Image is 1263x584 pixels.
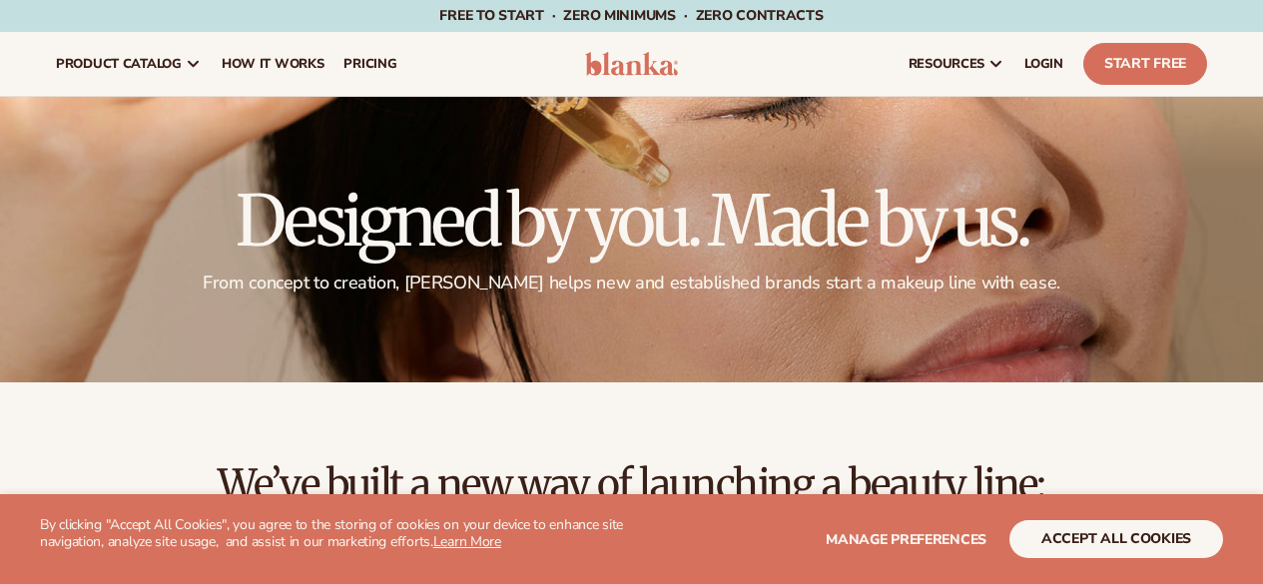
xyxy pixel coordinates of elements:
a: Learn More [433,532,501,551]
h1: Designed by you. Made by us. [56,186,1207,256]
p: By clicking "Accept All Cookies", you agree to the storing of cookies on your device to enhance s... [40,517,632,551]
button: Manage preferences [826,520,986,558]
img: logo [585,52,679,76]
p: From concept to creation, [PERSON_NAME] helps new and established brands start a makeup line with... [56,272,1207,294]
span: Manage preferences [826,530,986,549]
span: pricing [343,56,396,72]
a: Start Free [1083,43,1207,85]
span: Free to start · ZERO minimums · ZERO contracts [439,6,823,25]
a: product catalog [46,32,212,96]
a: pricing [333,32,406,96]
button: accept all cookies [1009,520,1223,558]
span: How It Works [222,56,324,72]
h2: We’ve built a new way of launching a beauty line: [56,462,1207,506]
a: How It Works [212,32,334,96]
span: resources [909,56,984,72]
a: resources [899,32,1014,96]
span: LOGIN [1024,56,1063,72]
span: product catalog [56,56,182,72]
a: LOGIN [1014,32,1073,96]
